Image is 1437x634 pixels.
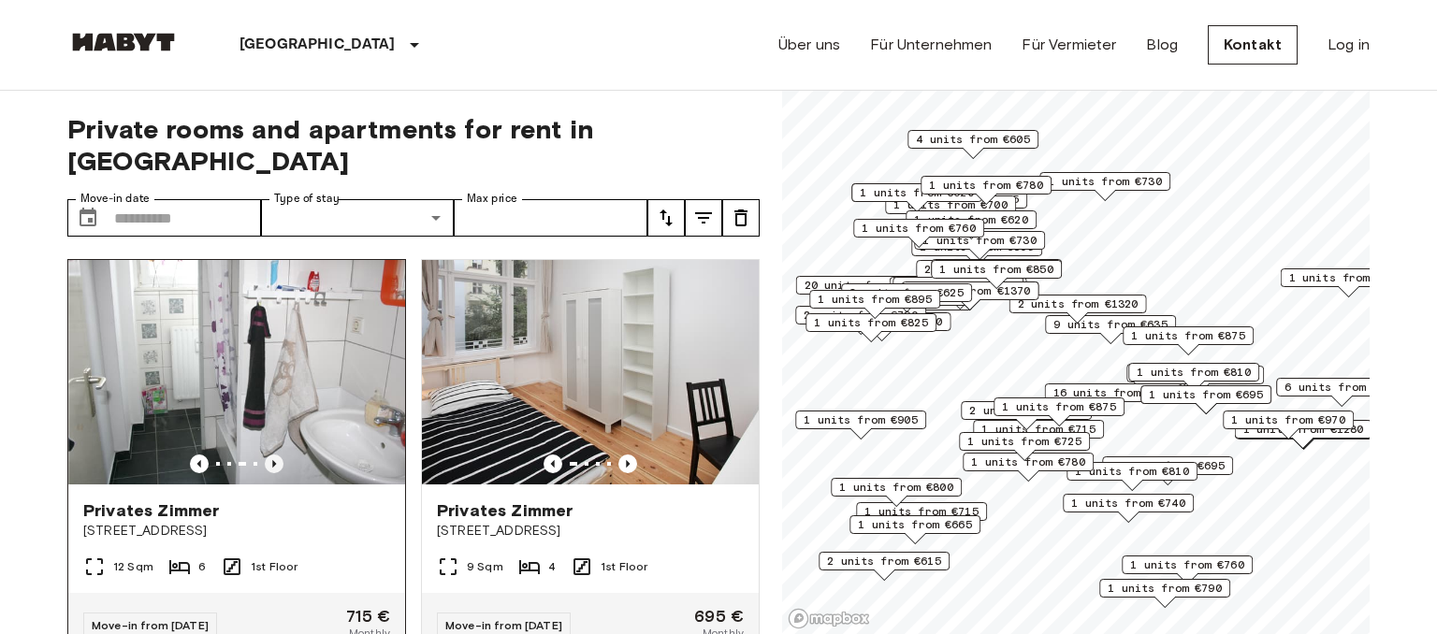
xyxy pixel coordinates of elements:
[819,552,950,581] div: Map marker
[981,421,1096,438] span: 1 units from €715
[818,291,932,308] span: 1 units from €895
[647,199,685,237] button: tune
[1123,326,1254,355] div: Map marker
[1208,25,1298,65] a: Kontakt
[239,34,396,56] p: [GEOGRAPHIC_DATA]
[827,553,941,569] span: 2 units from €615
[1045,383,1183,412] div: Map marker
[795,411,926,439] div: Map marker
[862,220,976,237] span: 1 units from €760
[805,277,925,294] span: 20 units from €655
[1075,463,1189,480] span: 1 units from €810
[1146,34,1178,56] a: Blog
[804,411,918,428] span: 1 units from €905
[265,454,283,473] button: Previous image
[190,454,209,473] button: Previous image
[69,199,107,237] button: Choose date
[893,196,1008,213] span: 1 units from €700
[809,290,940,319] div: Map marker
[467,558,503,575] span: 9 Sqm
[437,499,573,522] span: Privates Zimmer
[1128,363,1259,392] div: Map marker
[198,558,206,575] span: 6
[841,283,972,312] div: Map marker
[961,401,1092,430] div: Map marker
[1053,384,1174,401] span: 16 units from €695
[931,260,1062,289] div: Map marker
[544,454,562,473] button: Previous image
[722,199,760,237] button: tune
[437,522,744,540] span: [STREET_ADDRESS]
[1071,495,1185,512] span: 1 units from €740
[467,191,517,207] label: Max price
[67,33,180,51] img: Habyt
[959,432,1090,461] div: Map marker
[1053,316,1168,333] span: 9 units from €635
[1009,295,1147,324] div: Map marker
[911,238,1042,267] div: Map marker
[346,608,390,625] span: 715 €
[858,516,972,533] span: 1 units from €665
[1039,172,1170,201] div: Map marker
[939,261,1053,278] span: 1 units from €850
[902,281,1039,310] div: Map marker
[618,454,637,473] button: Previous image
[831,478,962,507] div: Map marker
[83,499,219,522] span: Privates Zimmer
[1048,173,1162,190] span: 1 units from €730
[916,131,1030,148] span: 4 units from €605
[1067,462,1197,491] div: Map marker
[1045,315,1176,344] div: Map marker
[68,260,405,484] img: Marketing picture of unit DE-01-041-02M
[1243,421,1364,438] span: 1 units from €1280
[994,397,1125,426] div: Map marker
[422,260,759,484] img: Marketing picture of unit DE-01-232-03M
[83,522,390,540] span: [STREET_ADDRESS]
[870,34,992,56] a: Für Unternehmen
[1018,295,1139,312] span: 2 units from €1320
[1126,364,1257,393] div: Map marker
[92,618,209,632] span: Move-in from [DATE]
[901,278,1015,295] span: 9 units from €665
[1108,580,1222,597] span: 1 units from €790
[1022,34,1116,56] a: Für Vermieter
[1289,269,1410,286] span: 1 units from €1100
[795,306,926,335] div: Map marker
[1131,327,1245,344] span: 1 units from €875
[601,558,647,575] span: 1st Floor
[80,191,150,207] label: Move-in date
[67,113,760,177] span: Private rooms and apartments for rent in [GEOGRAPHIC_DATA]
[969,402,1083,419] span: 2 units from €865
[1231,411,1345,428] span: 1 units from €970
[814,312,951,341] div: Map marker
[445,618,562,632] span: Move-in from [DATE]
[694,608,744,625] span: 695 €
[914,211,1028,228] span: 1 units from €620
[1223,411,1354,439] div: Map marker
[921,176,1052,205] div: Map marker
[788,608,870,629] a: Mapbox logo
[1102,456,1233,485] div: Map marker
[1122,555,1253,584] div: Map marker
[864,503,979,520] span: 1 units from €715
[806,313,936,342] div: Map marker
[1281,268,1418,297] div: Map marker
[907,130,1038,159] div: Map marker
[839,479,953,496] span: 1 units from €800
[924,261,1038,278] span: 2 units from €655
[1002,398,1116,415] span: 1 units from €875
[1328,34,1370,56] a: Log in
[963,453,1094,482] div: Map marker
[967,433,1081,450] span: 1 units from €725
[849,284,964,301] span: 3 units from €625
[1099,579,1230,608] div: Map marker
[1285,379,1399,396] span: 6 units from €645
[796,276,934,305] div: Map marker
[822,313,943,330] span: 1 units from €1200
[910,282,1031,299] span: 1 units from €1370
[1130,556,1244,573] span: 1 units from €760
[1276,378,1407,407] div: Map marker
[922,232,1037,249] span: 1 units from €730
[1110,457,1225,474] span: 2 units from €695
[906,210,1037,239] div: Map marker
